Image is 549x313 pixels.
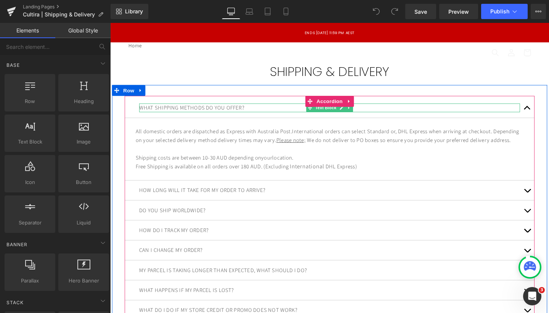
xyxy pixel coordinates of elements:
button: More [531,4,546,19]
a: Global Style [55,23,111,38]
span: Base [6,61,21,69]
span: International orders can select Standard or, DHL Express when arriving at checkout. Depending on ... [27,110,430,127]
span: Stack [6,299,24,306]
span: Text Block [7,138,53,146]
p: CAN I CHANGE MY ORDER? [30,234,431,244]
a: New Library [111,4,148,19]
span: 3 [539,287,545,293]
a: Expand / Collapse [27,65,37,77]
span: Row [12,65,27,77]
button: Publish [481,4,528,19]
a: Laptop [240,4,258,19]
p: Free Shipping is available on all orders over 180 AUD. (Excluding [27,146,435,156]
span: Shipping costs are between 10-30 AUD depending on [27,138,159,145]
span: Save [414,8,427,16]
span: Accordion [215,77,246,88]
span: Cultira | Shipping & Delivery [23,11,95,18]
p: DO YOU SHIP WORLDWIDE? [30,192,431,202]
iframe: Intercom live chat [523,287,541,305]
span: Icon [7,178,53,186]
span: International [189,147,225,155]
button: Redo [387,4,402,19]
span: Separator [7,219,53,227]
span: Parallax [7,277,53,285]
a: Preview [439,4,478,19]
span: Text Block [214,85,239,94]
span: Image [61,138,107,146]
span: Liquid [61,219,107,227]
a: Tablet [258,4,277,19]
span: Button [61,178,107,186]
span: Hero Banner [61,277,107,285]
span: Library [125,8,143,15]
a: Landing Pages [23,4,111,10]
a: Mobile [277,4,295,19]
strong: SHIPPING & DELIVERY [168,42,294,60]
a: Desktop [222,4,240,19]
span: Heading [61,97,107,105]
p: WHAT DO I DO IF MY STORE CREDIT OR PROMO DOES NOT WORK? [30,297,431,307]
span: DHL Express) [226,147,259,155]
span: Row [7,97,53,105]
span: Banner [6,241,28,248]
button: Undo [369,4,384,19]
p: WHAT HAPPENS IF MY PARCEL IS LOST? [30,276,431,286]
u: Please note; [175,119,205,127]
span: We do not deliver to PO boxes so ensure you provide your preferred delivery address. [207,119,421,127]
p: HOW LONG WILL IT TAKE FOR MY ORDER TO ARRIVE? [30,171,431,181]
span: Publish [490,8,509,15]
span: location. [170,138,193,145]
a: Expand / Collapse [246,77,256,88]
p: HOW DO I TRACK MY ORDER? [30,213,431,223]
p: MY PARCEL IS TAKING LONGER THAN EXPECTED, WHAT SHOULD I DO? [30,255,431,265]
p: All domestic orders are dispatched as Express with Australia Post. [27,110,435,128]
span: your [27,138,193,145]
span: Preview [448,8,469,16]
a: Expand / Collapse [247,85,255,94]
